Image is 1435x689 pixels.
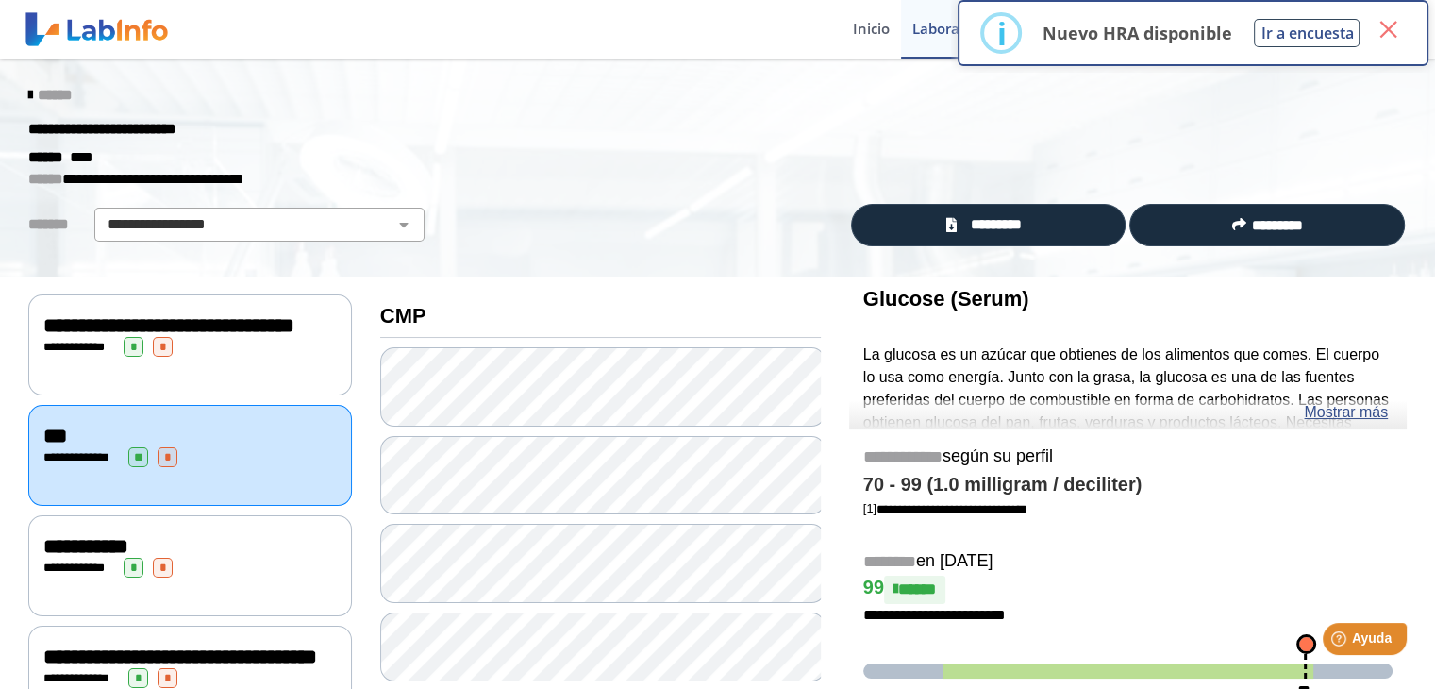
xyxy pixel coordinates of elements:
[863,551,1393,573] h5: en [DATE]
[863,474,1393,496] h4: 70 - 99 (1.0 milligram / deciliter)
[1371,12,1405,46] button: Close this dialog
[380,304,426,328] b: CMP
[863,501,1027,515] a: [1]
[863,344,1393,501] p: La glucosa es un azúcar que obtienes de los alimentos que comes. El cuerpo lo usa como energía. J...
[996,16,1006,50] div: i
[1304,401,1388,424] a: Mostrar más
[1267,615,1414,668] iframe: Help widget launcher
[1254,19,1360,47] button: Ir a encuesta
[863,287,1029,311] b: Glucose (Serum)
[863,576,1393,604] h4: 99
[1042,22,1231,44] p: Nuevo HRA disponible
[863,446,1393,468] h5: según su perfil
